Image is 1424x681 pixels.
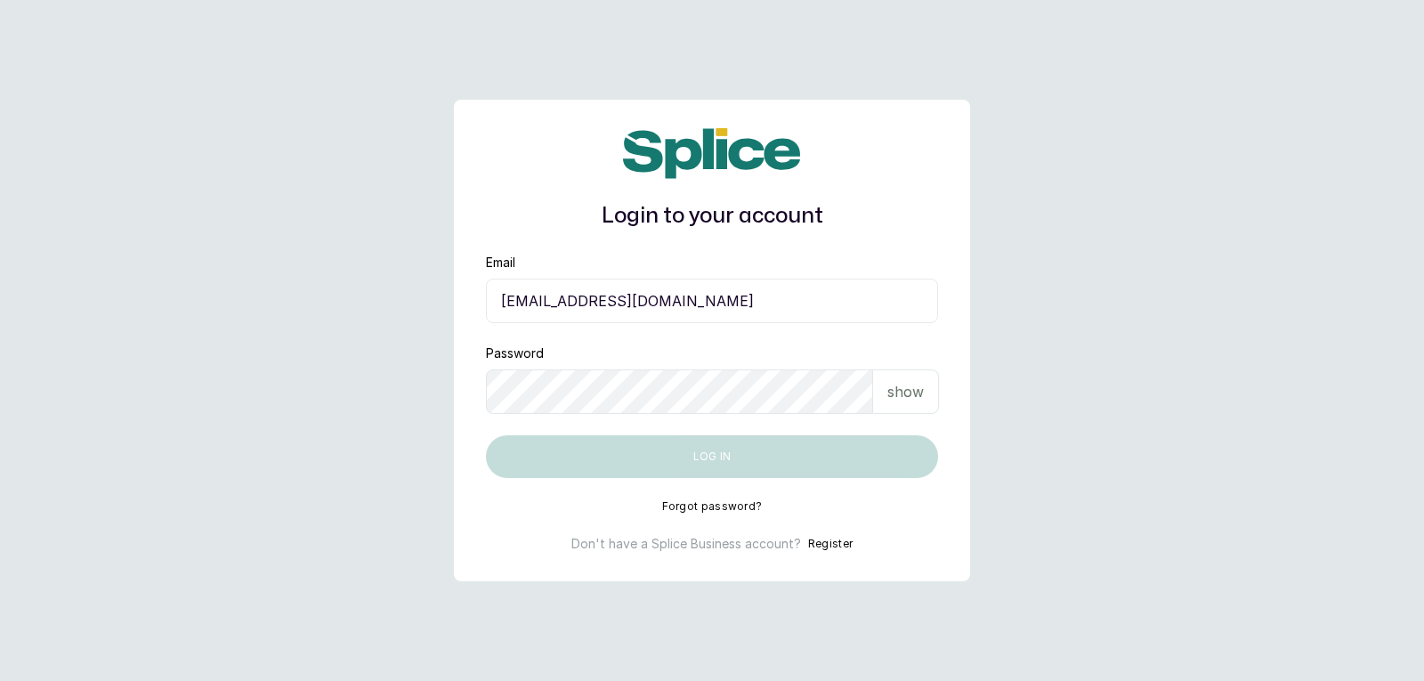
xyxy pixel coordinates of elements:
[662,499,763,514] button: Forgot password?
[486,200,938,232] h1: Login to your account
[571,535,801,553] p: Don't have a Splice Business account?
[808,535,853,553] button: Register
[887,381,924,402] p: show
[486,435,938,478] button: Log in
[486,345,544,362] label: Password
[486,279,938,323] input: email@acme.com
[486,254,515,272] label: Email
